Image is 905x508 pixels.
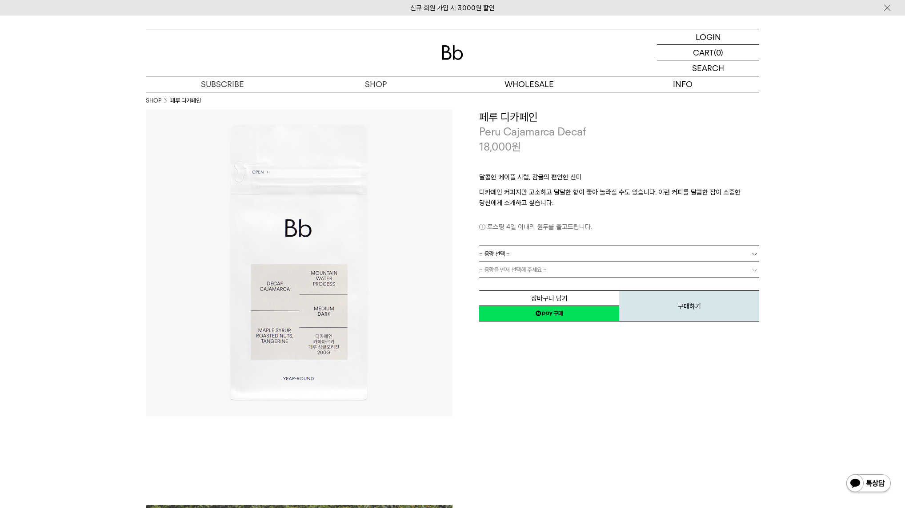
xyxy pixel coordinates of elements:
[606,76,759,92] p: INFO
[692,60,724,76] p: SEARCH
[479,124,759,139] p: Peru Cajamarca Decaf
[410,4,495,12] a: 신규 회원 가입 시 3,000원 할인
[479,246,510,262] span: = 용량 선택 =
[479,110,759,125] h3: 페루 디카페인
[479,139,521,155] p: 18,000
[845,473,892,495] img: 카카오톡 채널 1:1 채팅 버튼
[657,45,759,60] a: CART (0)
[479,172,759,187] p: 달콤한 메이플 시럽, 감귤의 편안한 산미
[442,45,463,60] img: 로고
[479,222,759,232] p: 로스팅 4일 이내의 원두를 출고드립니다.
[479,187,759,208] p: 디카페인 커피지만 고소하고 달달한 향이 좋아 놀라실 수도 있습니다. 이런 커피를 달콤한 잠이 소중한 당신에게 소개하고 싶습니다.
[657,29,759,45] a: LOGIN
[619,290,759,321] button: 구매하기
[146,76,299,92] a: SUBSCRIBE
[512,140,521,153] span: 원
[146,110,452,416] img: 페루 디카페인
[479,306,619,321] a: 새창
[299,76,452,92] a: SHOP
[479,262,547,278] span: = 용량을 먼저 선택해 주세요 =
[714,45,723,60] p: (0)
[693,45,714,60] p: CART
[146,96,161,105] a: SHOP
[479,290,619,306] button: 장바구니 담기
[696,29,721,44] p: LOGIN
[452,76,606,92] p: WHOLESALE
[170,96,201,105] li: 페루 디카페인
